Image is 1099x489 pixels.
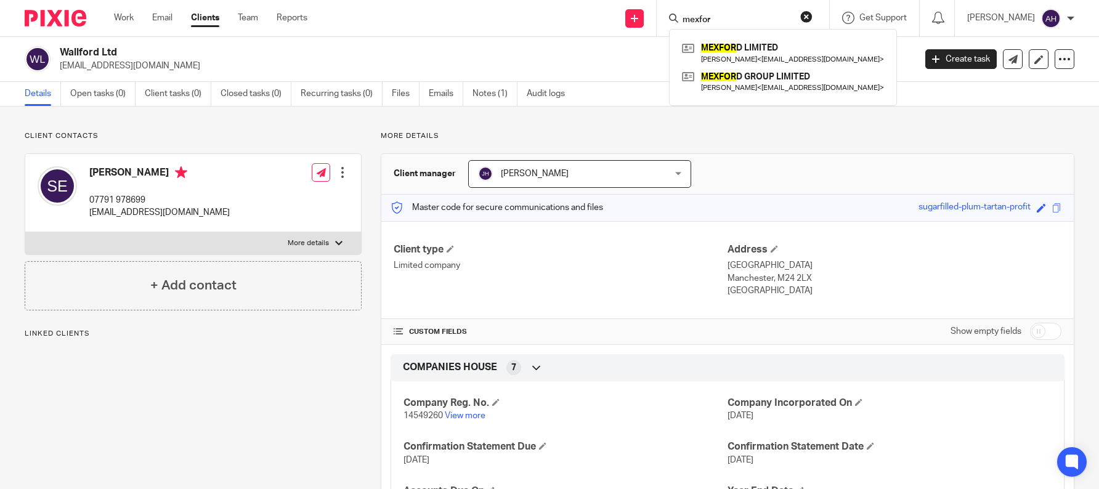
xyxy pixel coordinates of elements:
h4: Company Incorporated On [728,397,1052,410]
p: [EMAIL_ADDRESS][DOMAIN_NAME] [89,206,230,219]
button: Clear [800,10,813,23]
p: Master code for secure communications and files [391,201,603,214]
a: View more [445,411,485,420]
span: [DATE] [728,456,753,464]
span: 7 [511,362,516,374]
span: [PERSON_NAME] [501,169,569,178]
a: Client tasks (0) [145,82,211,106]
h4: Company Reg. No. [404,397,728,410]
p: [EMAIL_ADDRESS][DOMAIN_NAME] [60,60,907,72]
h2: Wallford Ltd [60,46,737,59]
p: Limited company [394,259,728,272]
p: More details [381,131,1074,141]
span: Get Support [859,14,907,22]
p: 07791 978699 [89,194,230,206]
h4: Confirmation Statement Date [728,440,1052,453]
a: Work [114,12,134,24]
a: Files [392,82,420,106]
a: Notes (1) [472,82,517,106]
h4: Address [728,243,1061,256]
h3: Client manager [394,168,456,180]
a: Recurring tasks (0) [301,82,383,106]
h4: CUSTOM FIELDS [394,327,728,337]
a: Email [152,12,172,24]
span: [DATE] [728,411,753,420]
a: Create task [925,49,997,69]
input: Search [681,15,792,26]
a: Open tasks (0) [70,82,136,106]
a: Details [25,82,61,106]
label: Show empty fields [951,325,1021,337]
a: Team [238,12,258,24]
a: Emails [429,82,463,106]
p: Linked clients [25,329,362,339]
span: COMPANIES HOUSE [403,361,497,374]
h4: [PERSON_NAME] [89,166,230,182]
p: Client contacts [25,131,362,141]
img: svg%3E [25,46,51,72]
img: svg%3E [1041,9,1061,28]
img: svg%3E [38,166,77,206]
p: Manchester, M24 2LX [728,272,1061,285]
h4: Confirmation Statement Due [404,440,728,453]
p: [GEOGRAPHIC_DATA] [728,285,1061,297]
a: Clients [191,12,219,24]
i: Primary [175,166,187,179]
h4: Client type [394,243,728,256]
p: More details [288,238,329,248]
span: 14549260 [404,411,443,420]
span: [DATE] [404,456,429,464]
p: [GEOGRAPHIC_DATA] [728,259,1061,272]
p: [PERSON_NAME] [967,12,1035,24]
a: Closed tasks (0) [221,82,291,106]
img: Pixie [25,10,86,26]
h4: + Add contact [150,276,237,295]
img: svg%3E [478,166,493,181]
a: Audit logs [527,82,574,106]
div: sugarfilled-plum-tartan-profit [919,201,1031,215]
a: Reports [277,12,307,24]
